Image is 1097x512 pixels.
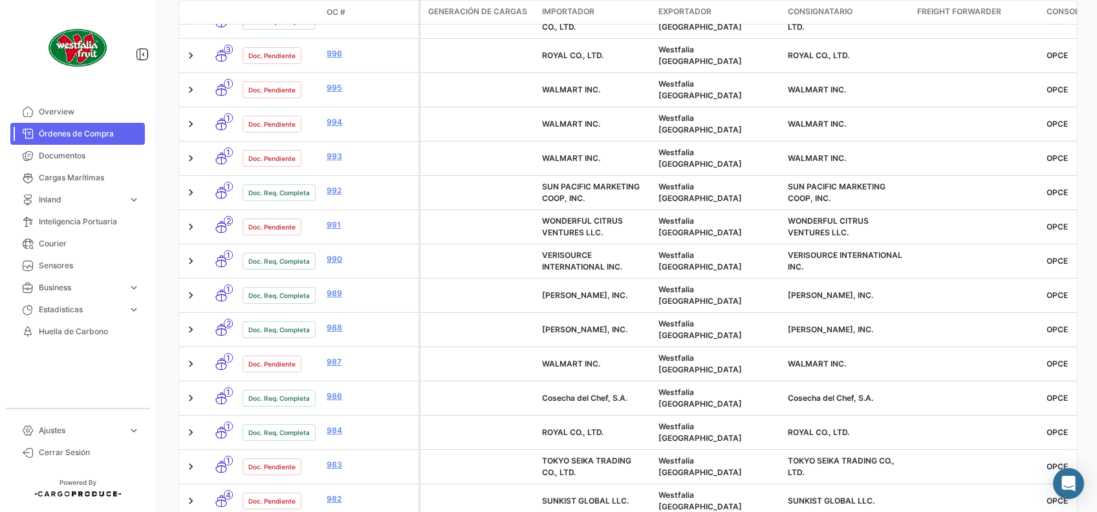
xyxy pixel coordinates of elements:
[788,427,849,437] span: ROYAL CO., LTD.
[542,427,603,437] span: ROYAL CO., LTD.
[327,151,413,162] a: 993
[912,1,1041,24] datatable-header-cell: Freight Forwarder
[327,493,413,505] a: 982
[542,456,631,477] span: TOKYO SEIKA TRADING CO., LTD.
[788,456,895,477] span: TOKYO SEIKA TRADING CO., LTD.
[542,50,603,60] span: ROYAL CO., LTD.
[1047,393,1068,403] span: OPCE
[10,123,145,145] a: Órdenes de Compra
[788,6,853,17] span: Consignatario
[658,113,742,134] span: Westfalia Chile
[1047,325,1068,334] span: OPCE
[658,250,742,272] span: Westfalia Chile
[224,79,233,89] span: 1
[224,387,233,397] span: 1
[248,50,296,61] span: Doc. Pendiente
[224,456,233,465] span: 1
[327,185,413,197] a: 992
[321,1,418,23] datatable-header-cell: OC #
[224,490,233,500] span: 4
[788,182,885,203] span: SUN PACIFIC MARKETING COOP, INC.
[224,250,233,260] span: 1
[327,322,413,334] a: 988
[10,101,145,123] a: Overview
[39,106,140,118] span: Overview
[658,353,742,374] span: Westfalia Chile
[658,6,711,17] span: Exportador
[248,256,310,266] span: Doc. Req. Completa
[788,290,873,300] span: WILLIAM H. KOPKE JR., INC.
[39,216,140,228] span: Inteligencia Portuaria
[542,182,640,203] span: SUN PACIFIC MARKETING COOP, INC.
[788,85,846,94] span: WALMART INC.
[428,6,527,17] span: Generación de cargas
[248,462,296,472] span: Doc. Pendiente
[542,325,627,334] span: WILLIAM H. KOPKE JR., INC.
[658,79,742,100] span: Westfalia Chile
[1047,222,1068,231] span: OPCE
[184,49,197,62] a: Expand/Collapse Row
[39,447,140,458] span: Cerrar Sesión
[248,325,310,335] span: Doc. Req. Completa
[1047,119,1068,129] span: OPCE
[783,1,912,24] datatable-header-cell: Consignatario
[542,6,594,17] span: Importador
[224,319,233,328] span: 2
[224,113,233,123] span: 1
[788,119,846,129] span: WALMART INC.
[658,147,742,169] span: Westfalia Chile
[653,1,783,24] datatable-header-cell: Exportador
[788,359,846,368] span: WALMART INC.
[788,50,849,60] span: ROYAL CO., LTD.
[39,172,140,184] span: Cargas Marítimas
[184,255,197,268] a: Expand/Collapse Row
[184,83,197,96] a: Expand/Collapse Row
[184,118,197,131] a: Expand/Collapse Row
[39,128,140,140] span: Órdenes de Compra
[658,490,742,511] span: Westfalia Chile
[788,393,873,403] span: Cosecha del Chef, S.A.
[1047,290,1068,300] span: OPCE
[542,359,600,368] span: WALMART INC.
[10,255,145,277] a: Sensores
[248,427,310,438] span: Doc. Req. Completa
[1047,359,1068,368] span: OPCE
[39,238,140,250] span: Courier
[128,425,140,436] span: expand_more
[248,290,310,301] span: Doc. Req. Completa
[248,119,296,129] span: Doc. Pendiente
[327,219,413,231] a: 991
[1047,50,1068,60] span: OPCE
[248,153,296,164] span: Doc. Pendiente
[327,356,413,368] a: 987
[788,250,902,272] span: VERISOURCE INTERNATIONAL INC.
[327,48,413,59] a: 996
[658,319,742,340] span: Westfalia Chile
[327,459,413,471] a: 983
[542,85,600,94] span: WALMART INC.
[39,304,123,315] span: Estadísticas
[248,85,296,95] span: Doc. Pendiente
[327,425,413,436] a: 984
[542,250,622,272] span: VERISOURCE INTERNATIONAL INC.
[327,116,413,128] a: 994
[39,260,140,272] span: Sensores
[542,216,623,237] span: WONDERFUL CITRUS VENTURES LLC.
[184,186,197,199] a: Expand/Collapse Row
[224,421,233,431] span: 1
[658,456,742,477] span: Westfalia Chile
[205,7,237,17] datatable-header-cell: Modo de Transporte
[248,359,296,369] span: Doc. Pendiente
[1047,85,1068,94] span: OPCE
[184,152,197,165] a: Expand/Collapse Row
[184,460,197,473] a: Expand/Collapse Row
[184,357,197,370] a: Expand/Collapse Row
[10,233,145,255] a: Courier
[788,153,846,163] span: WALMART INC.
[788,496,874,506] span: SUNKIST GLOBAL LLC.
[128,304,140,315] span: expand_more
[128,282,140,293] span: expand_more
[184,323,197,336] a: Expand/Collapse Row
[39,326,140,337] span: Huella de Carbono
[327,390,413,402] a: 986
